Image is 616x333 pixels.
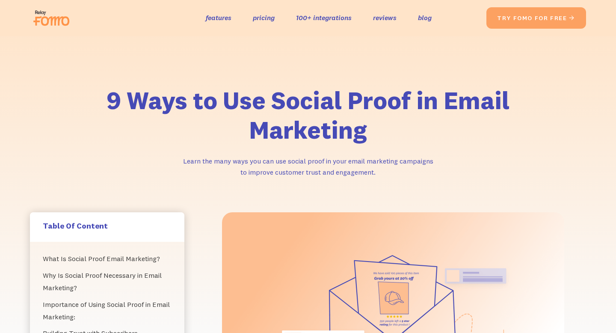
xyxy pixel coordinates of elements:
[43,221,172,231] h5: Table Of Content
[373,12,397,24] a: reviews
[418,12,432,24] a: blog
[569,14,575,22] span: 
[296,12,352,24] a: 100+ integrations
[90,86,526,145] h1: 9 Ways to Use Social Proof in Email Marketing
[43,267,172,296] a: Why Is Social Proof Necessary in Email Marketing?
[43,296,172,325] a: Importance of Using Social Proof in Email Marketing:
[486,7,586,29] a: try fomo for free
[253,12,275,24] a: pricing
[43,250,172,267] a: What Is Social Proof Email Marketing?
[180,155,436,178] p: Learn the many ways you can use social proof in your email marketing campaigns to improve custome...
[206,12,231,24] a: features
